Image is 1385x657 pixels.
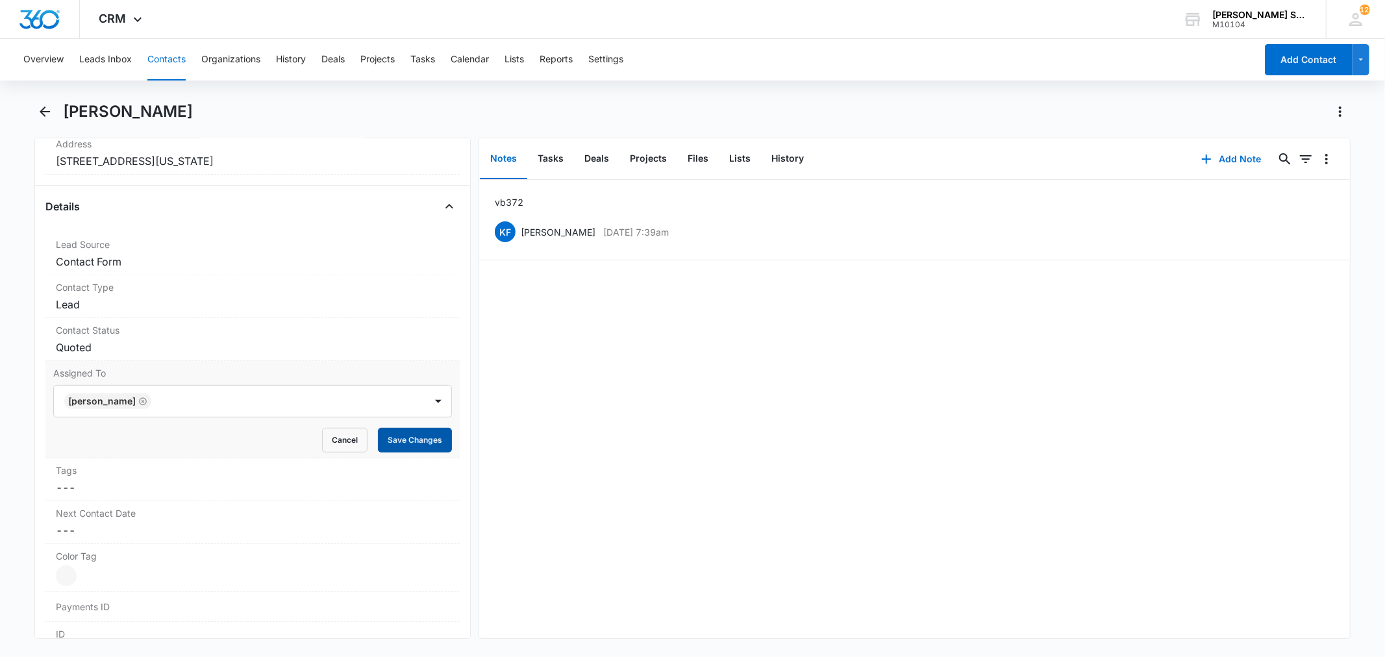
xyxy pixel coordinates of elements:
dt: Payments ID [56,600,154,614]
label: Assigned To [53,366,451,380]
button: Cancel [322,428,368,452]
label: Contact Type [56,280,449,294]
div: [PERSON_NAME] [68,397,136,406]
button: Organizations [201,39,260,81]
div: notifications count [1360,5,1370,15]
div: Contact StatusQuoted [45,318,459,361]
button: Search... [1275,149,1295,169]
button: Close [439,196,460,217]
button: Lists [505,39,524,81]
button: Filters [1295,149,1316,169]
button: Reports [540,39,573,81]
label: Address [56,137,449,151]
div: Remove Jim McDevitt [136,397,147,406]
label: Lead Source [56,238,449,251]
div: Lead SourceContact Form [45,232,459,275]
button: Settings [588,39,623,81]
button: History [276,39,306,81]
button: Actions [1330,101,1351,122]
dt: ID [56,627,449,641]
span: CRM [99,12,127,25]
div: account id [1212,20,1307,29]
span: KF [495,221,516,242]
button: Projects [619,139,677,179]
dd: [STREET_ADDRESS][US_STATE] [56,153,449,169]
div: Contact TypeLead [45,275,459,318]
dd: --- [56,523,449,538]
p: [PERSON_NAME] [521,225,595,239]
label: Color Tag [56,549,449,563]
button: Calendar [451,39,489,81]
button: Lists [719,139,761,179]
h1: [PERSON_NAME] [63,102,193,121]
button: History [761,139,814,179]
button: Tasks [527,139,574,179]
button: Overview [23,39,64,81]
button: Save Changes [378,428,452,452]
span: 125 [1360,5,1370,15]
div: Tags--- [45,458,459,501]
dd: Contact Form [56,254,449,269]
p: [DATE] 7:39am [603,225,669,239]
button: Files [677,139,719,179]
button: Deals [321,39,345,81]
label: Contact Status [56,323,449,337]
div: Next Contact Date--- [45,501,459,544]
button: Add Contact [1265,44,1353,75]
div: Address[STREET_ADDRESS][US_STATE] [45,132,459,175]
label: Next Contact Date [56,506,449,520]
dd: --- [56,480,449,495]
button: Leads Inbox [79,39,132,81]
button: Projects [360,39,395,81]
button: Tasks [410,39,435,81]
button: Contacts [147,39,186,81]
dd: Lead [56,297,449,312]
label: Tags [56,464,449,477]
button: Add Note [1188,143,1275,175]
button: Deals [574,139,619,179]
button: Overflow Menu [1316,149,1337,169]
p: vb3 72 [495,195,523,209]
dd: Quoted [56,340,449,355]
div: Payments ID [45,592,459,622]
div: account name [1212,10,1307,20]
button: Back [34,101,55,122]
button: Notes [480,139,527,179]
h4: Details [45,199,80,214]
div: Color Tag [45,544,459,592]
